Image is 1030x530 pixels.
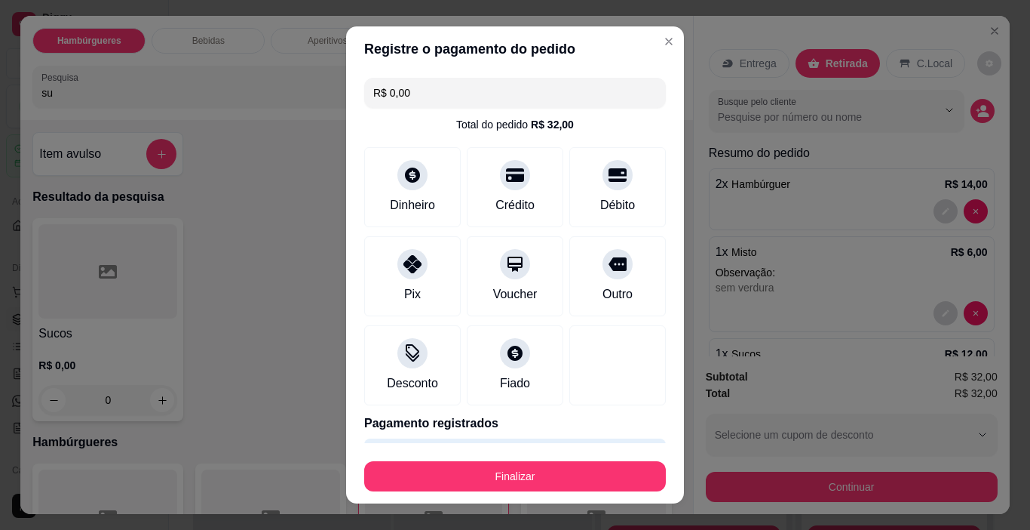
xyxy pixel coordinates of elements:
p: Pagamento registrados [364,414,666,433]
div: Voucher [493,285,538,304]
button: Finalizar [364,461,666,491]
div: Pix [404,285,421,304]
div: R$ 32,00 [531,117,574,132]
div: Total do pedido [456,117,574,132]
div: Débito [600,196,635,214]
div: Desconto [387,374,438,393]
div: Dinheiro [390,196,435,214]
div: Outro [602,285,633,304]
button: Close [657,29,681,54]
div: Crédito [495,196,535,214]
div: Fiado [500,374,530,393]
header: Registre o pagamento do pedido [346,26,684,72]
input: Ex.: hambúrguer de cordeiro [373,78,657,108]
